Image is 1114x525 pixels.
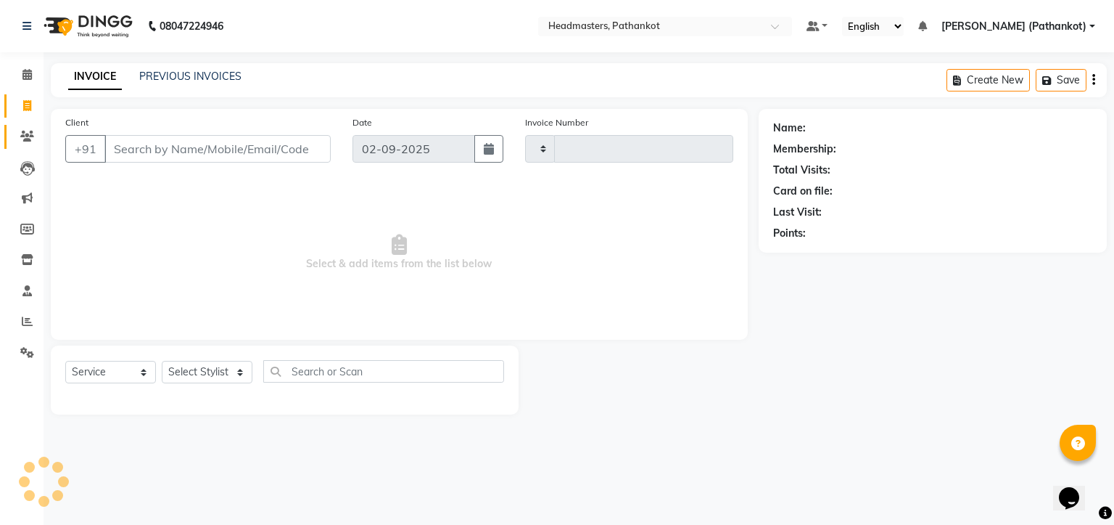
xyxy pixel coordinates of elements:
[773,184,833,199] div: Card on file:
[263,360,504,383] input: Search or Scan
[104,135,331,163] input: Search by Name/Mobile/Email/Code
[37,6,136,46] img: logo
[1036,69,1086,91] button: Save
[139,70,242,83] a: PREVIOUS INVOICES
[68,64,122,90] a: INVOICE
[160,6,223,46] b: 08047224946
[525,116,588,129] label: Invoice Number
[773,121,806,136] div: Name:
[773,142,836,157] div: Membership:
[773,205,822,220] div: Last Visit:
[941,19,1086,34] span: [PERSON_NAME] (Pathankot)
[65,116,88,129] label: Client
[65,180,733,325] span: Select & add items from the list below
[773,226,806,241] div: Points:
[1053,467,1099,510] iframe: chat widget
[773,163,830,178] div: Total Visits:
[65,135,106,163] button: +91
[352,116,372,129] label: Date
[946,69,1030,91] button: Create New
